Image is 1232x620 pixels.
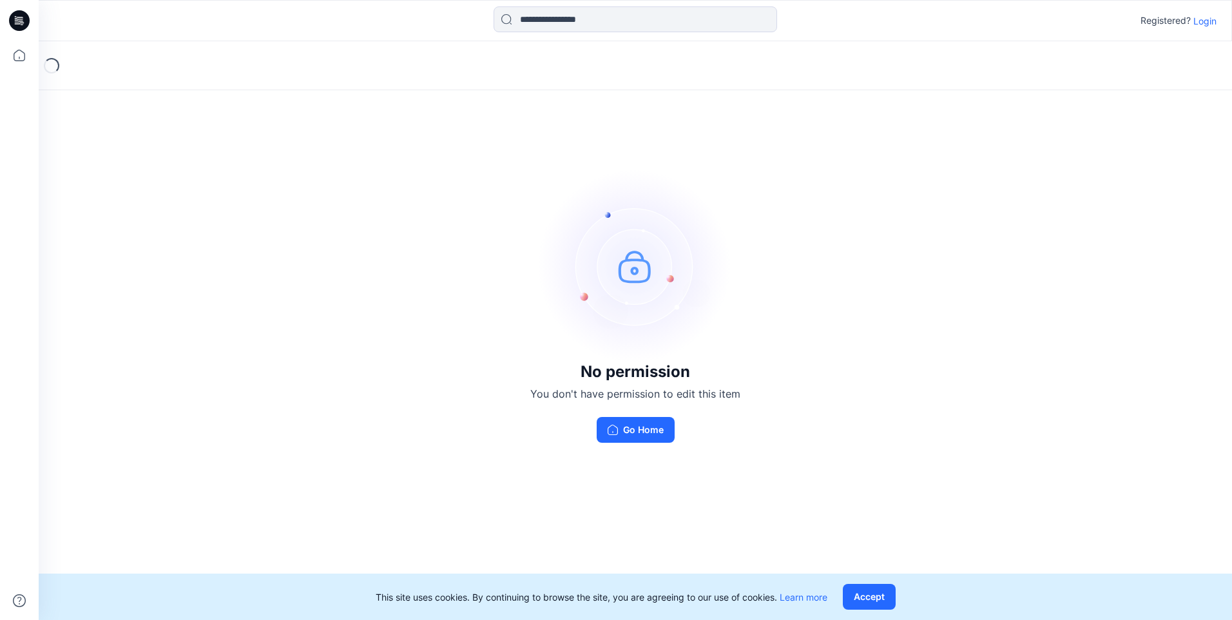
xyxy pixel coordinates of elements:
p: You don't have permission to edit this item [530,386,740,402]
p: Registered? [1141,13,1191,28]
img: no-perm.svg [539,170,732,363]
button: Accept [843,584,896,610]
button: Go Home [597,417,675,443]
p: Login [1193,14,1217,28]
p: This site uses cookies. By continuing to browse the site, you are agreeing to our use of cookies. [376,590,827,604]
a: Learn more [780,592,827,603]
h3: No permission [530,363,740,381]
